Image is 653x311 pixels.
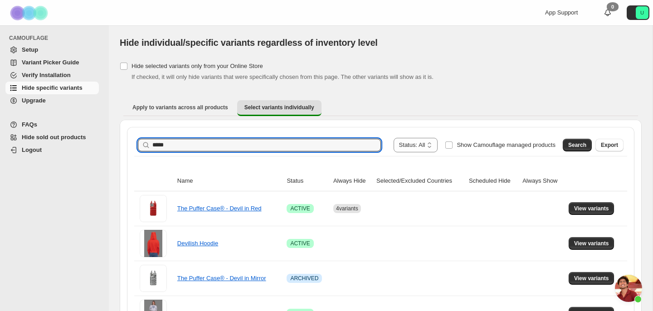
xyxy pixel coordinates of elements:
[22,146,42,153] span: Logout
[574,275,609,282] span: View variants
[177,240,218,247] a: Devilish Hoodie
[177,275,266,282] a: The Puffer Case® - Devil in Mirror
[457,141,556,148] span: Show Camouflage managed products
[22,121,37,128] span: FAQs
[569,202,614,215] button: View variants
[563,139,592,151] button: Search
[7,0,53,25] img: Camouflage
[5,69,99,82] a: Verify Installation
[290,275,318,282] span: ARCHIVED
[22,84,83,91] span: Hide specific variants
[5,94,99,107] a: Upgrade
[607,2,619,11] div: 0
[574,240,609,247] span: View variants
[5,118,99,131] a: FAQs
[177,205,262,212] a: The Puffer Case® - Devil in Red
[374,171,466,191] th: Selected/Excluded Countries
[636,6,648,19] span: Avatar with initials U
[568,141,586,149] span: Search
[595,139,624,151] button: Export
[569,272,614,285] button: View variants
[640,10,644,15] text: U
[9,34,102,42] span: CAMOUFLAGE
[603,8,612,17] a: 0
[237,100,322,116] button: Select variants individually
[22,97,46,104] span: Upgrade
[336,205,358,212] span: 4 variants
[545,9,578,16] span: App Support
[627,5,649,20] button: Avatar with initials U
[290,205,310,212] span: ACTIVE
[132,63,263,69] span: Hide selected variants only from your Online Store
[284,171,331,191] th: Status
[175,171,284,191] th: Name
[5,144,99,156] a: Logout
[331,171,374,191] th: Always Hide
[569,237,614,250] button: View variants
[132,73,434,80] span: If checked, it will only hide variants that were specifically chosen from this page. The other va...
[22,59,79,66] span: Variant Picker Guide
[22,46,38,53] span: Setup
[290,240,310,247] span: ACTIVE
[5,131,99,144] a: Hide sold out products
[5,82,99,94] a: Hide specific variants
[244,104,314,111] span: Select variants individually
[120,38,378,48] span: Hide individual/specific variants regardless of inventory level
[5,44,99,56] a: Setup
[601,141,618,149] span: Export
[22,134,86,141] span: Hide sold out products
[615,275,642,302] a: Open chat
[5,56,99,69] a: Variant Picker Guide
[22,72,71,78] span: Verify Installation
[574,205,609,212] span: View variants
[125,100,235,115] button: Apply to variants across all products
[466,171,520,191] th: Scheduled Hide
[132,104,228,111] span: Apply to variants across all products
[520,171,566,191] th: Always Show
